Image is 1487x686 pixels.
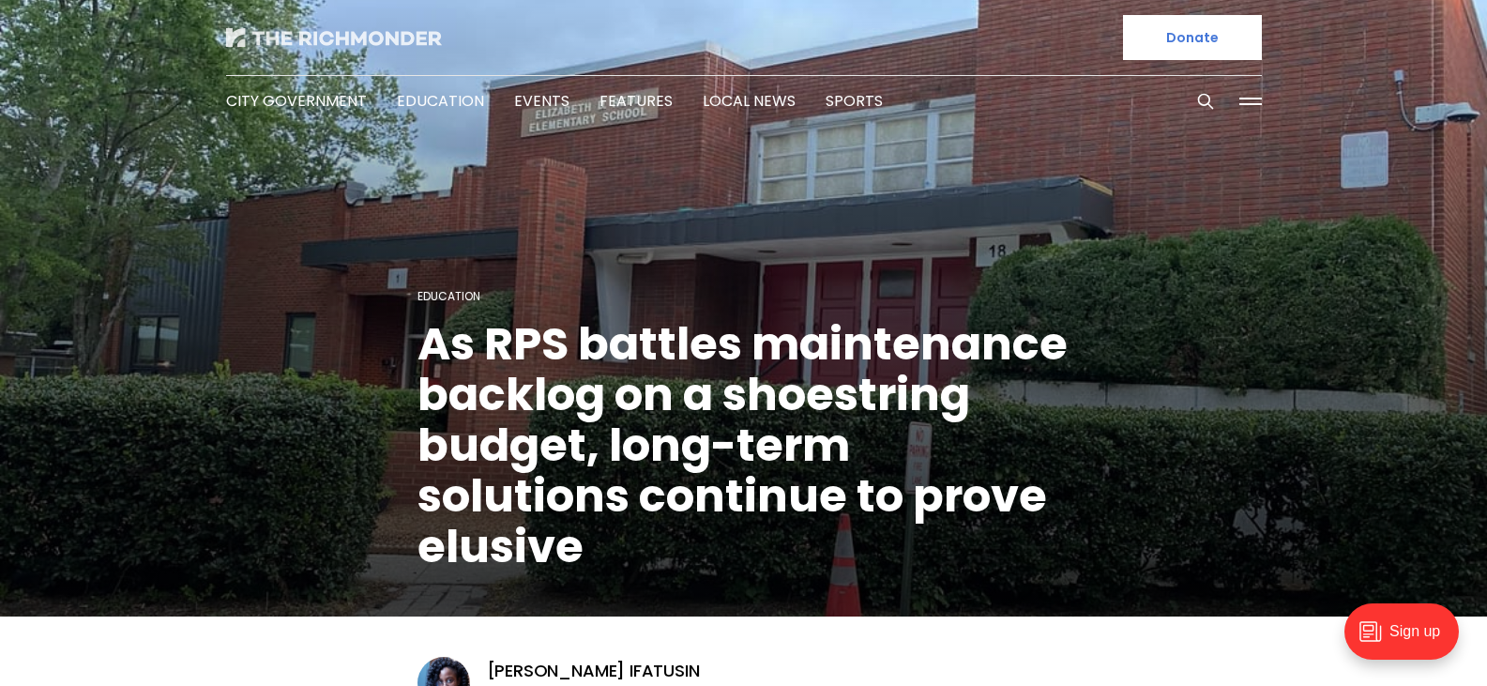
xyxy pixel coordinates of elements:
[1328,594,1487,686] iframe: portal-trigger
[703,90,796,112] a: Local News
[1191,87,1220,115] button: Search this site
[514,90,569,112] a: Events
[417,319,1070,572] h1: As RPS battles maintenance backlog on a shoestring budget, long-term solutions continue to prove ...
[1123,15,1262,60] a: Donate
[417,288,480,304] a: Education
[397,90,484,112] a: Education
[226,90,367,112] a: City Government
[826,90,883,112] a: Sports
[599,90,673,112] a: Features
[226,28,442,47] img: The Richmonder
[487,660,700,682] a: [PERSON_NAME] Ifatusin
